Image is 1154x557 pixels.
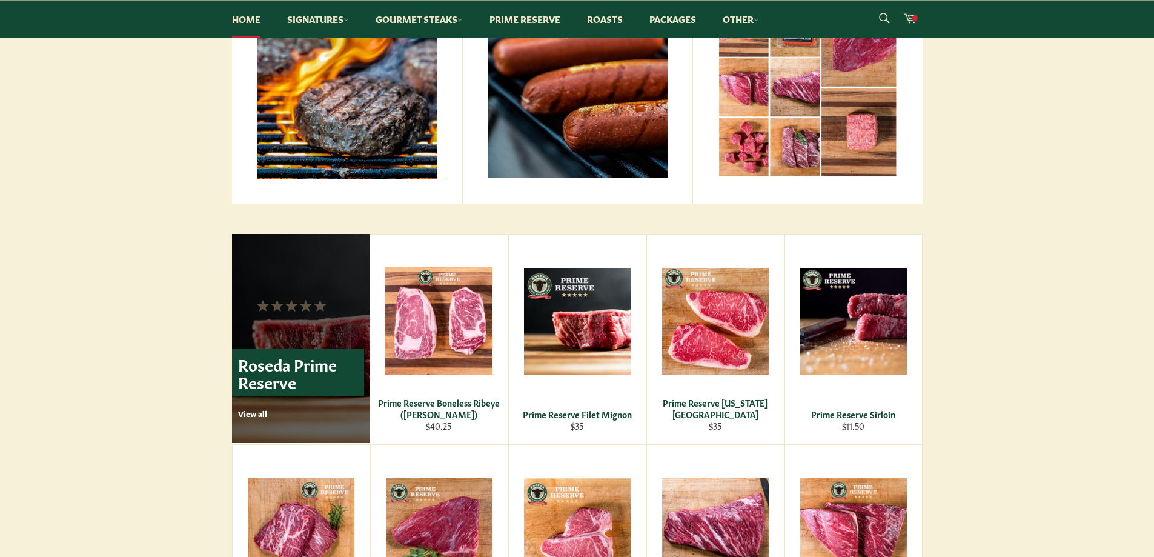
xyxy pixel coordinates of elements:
a: Prime Reserve Boneless Ribeye (Delmonico) Prime Reserve Boneless Ribeye ([PERSON_NAME]) $40.25 [370,234,508,444]
img: Prime Reserve New York Strip [662,268,769,375]
a: Gourmet Steaks [363,1,475,38]
a: Prime Reserve [477,1,572,38]
a: Prime Reserve New York Strip Prime Reserve [US_STATE][GEOGRAPHIC_DATA] $35 [646,234,784,444]
a: Signatures [275,1,361,38]
img: Prime Reserve Sirloin [800,268,907,375]
a: Home [220,1,273,38]
div: $11.50 [792,420,914,432]
img: Prime Reserve Filet Mignon [524,268,631,375]
a: Prime Reserve Filet Mignon Prime Reserve Filet Mignon $35 [508,234,646,444]
div: $35 [516,420,638,432]
a: Prime Reserve Sirloin Prime Reserve Sirloin $11.50 [784,234,923,444]
p: Roseda Prime Reserve [232,349,364,396]
a: Roasts [575,1,635,38]
div: $40.25 [377,420,500,432]
div: Prime Reserve Boneless Ribeye ([PERSON_NAME]) [377,397,500,421]
a: Packages [637,1,708,38]
div: Prime Reserve Sirloin [792,409,914,420]
img: Prime Reserve Boneless Ribeye (Delmonico) [385,267,492,375]
a: Roseda Prime Reserve View all [232,234,370,443]
div: Prime Reserve Filet Mignon [516,409,638,420]
a: Other [711,1,771,38]
div: Prime Reserve [US_STATE][GEOGRAPHIC_DATA] [654,397,776,421]
p: View all [238,408,364,419]
div: $35 [654,420,776,432]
